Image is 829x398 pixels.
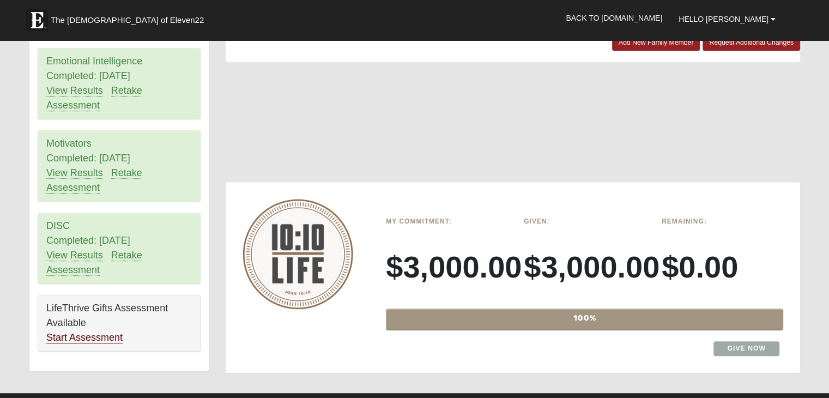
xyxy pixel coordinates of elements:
[46,250,103,261] a: View Results
[386,309,783,330] div: 100%
[612,35,700,51] a: Add New Family Member
[670,5,784,33] a: Hello [PERSON_NAME]
[46,85,103,97] a: View Results
[38,131,200,201] div: Motivators Completed: [DATE]
[46,332,123,343] a: Start Assessment
[386,218,507,225] h6: My Commitment:
[46,167,103,179] a: View Results
[662,249,783,285] h3: $0.00
[51,15,204,26] span: The [DEMOGRAPHIC_DATA] of Eleven22
[38,49,200,119] div: Emotional Intelligence Completed: [DATE]
[558,4,670,32] a: Back to [DOMAIN_NAME]
[38,296,200,351] div: LifeThrive Gifts Assessment Available
[386,249,507,285] h3: $3,000.00
[26,9,48,31] img: Eleven22 logo
[21,4,239,31] a: The [DEMOGRAPHIC_DATA] of Eleven22
[524,249,645,285] h3: $3,000.00
[703,35,800,51] a: Request Additional Changes
[524,218,645,225] h6: Given:
[38,213,200,284] div: DISC Completed: [DATE]
[713,341,779,356] a: Give Now
[243,199,353,309] img: 10-10-Life-logo-round-no-scripture.png
[662,218,783,225] h6: Remaining:
[679,15,769,23] span: Hello [PERSON_NAME]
